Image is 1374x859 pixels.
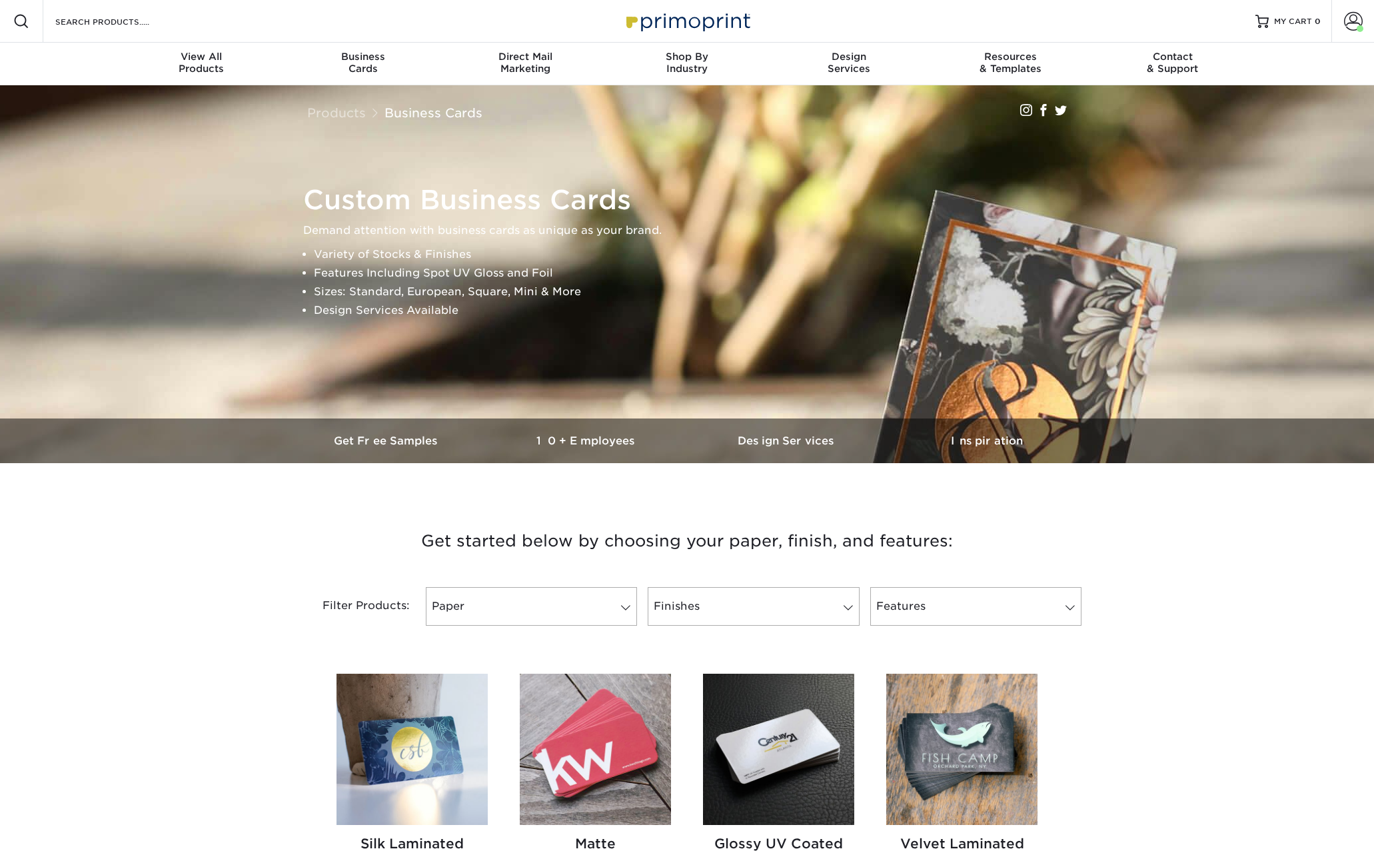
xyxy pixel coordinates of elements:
p: Demand attention with business cards as unique as your brand. [303,221,1083,240]
div: Industry [606,51,768,75]
a: Resources& Templates [930,43,1091,85]
a: Finishes [648,587,859,626]
a: Business Cards [384,105,482,120]
span: Business [283,51,444,63]
span: Resources [930,51,1091,63]
a: Features [870,587,1081,626]
a: 10+ Employees [487,419,687,463]
h1: Custom Business Cards [303,184,1083,216]
h2: Velvet Laminated [886,836,1037,852]
h2: Glossy UV Coated [703,836,854,852]
img: Glossy UV Coated Business Cards [703,674,854,825]
a: View AllProducts [121,43,283,85]
div: Cards [283,51,444,75]
a: Design Services [687,419,887,463]
div: & Support [1091,51,1253,75]
span: Shop By [606,51,768,63]
span: MY CART [1274,16,1312,27]
h3: Get started below by choosing your paper, finish, and features: [297,511,1077,571]
img: Silk Laminated Business Cards [337,674,488,825]
span: Direct Mail [444,51,606,63]
div: & Templates [930,51,1091,75]
a: BusinessCards [283,43,444,85]
li: Sizes: Standard, European, Square, Mini & More [314,283,1083,301]
h2: Matte [520,836,671,852]
h3: 10+ Employees [487,434,687,447]
a: Shop ByIndustry [606,43,768,85]
input: SEARCH PRODUCTS..... [54,13,184,29]
li: Variety of Stocks & Finishes [314,245,1083,264]
div: Services [768,51,930,75]
li: Features Including Spot UV Gloss and Foil [314,264,1083,283]
h3: Inspiration [887,434,1087,447]
div: Marketing [444,51,606,75]
h2: Silk Laminated [337,836,488,852]
span: 0 [1315,17,1321,26]
div: Products [121,51,283,75]
h3: Design Services [687,434,887,447]
span: Contact [1091,51,1253,63]
h3: Get Free Samples [287,434,487,447]
img: Primoprint [620,7,754,35]
a: Get Free Samples [287,419,487,463]
a: Products [307,105,366,120]
span: View All [121,51,283,63]
a: Inspiration [887,419,1087,463]
a: Contact& Support [1091,43,1253,85]
li: Design Services Available [314,301,1083,320]
img: Velvet Laminated Business Cards [886,674,1037,825]
div: Filter Products: [287,587,420,626]
a: Paper [426,587,637,626]
a: DesignServices [768,43,930,85]
span: Design [768,51,930,63]
img: Matte Business Cards [520,674,671,825]
a: Direct MailMarketing [444,43,606,85]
